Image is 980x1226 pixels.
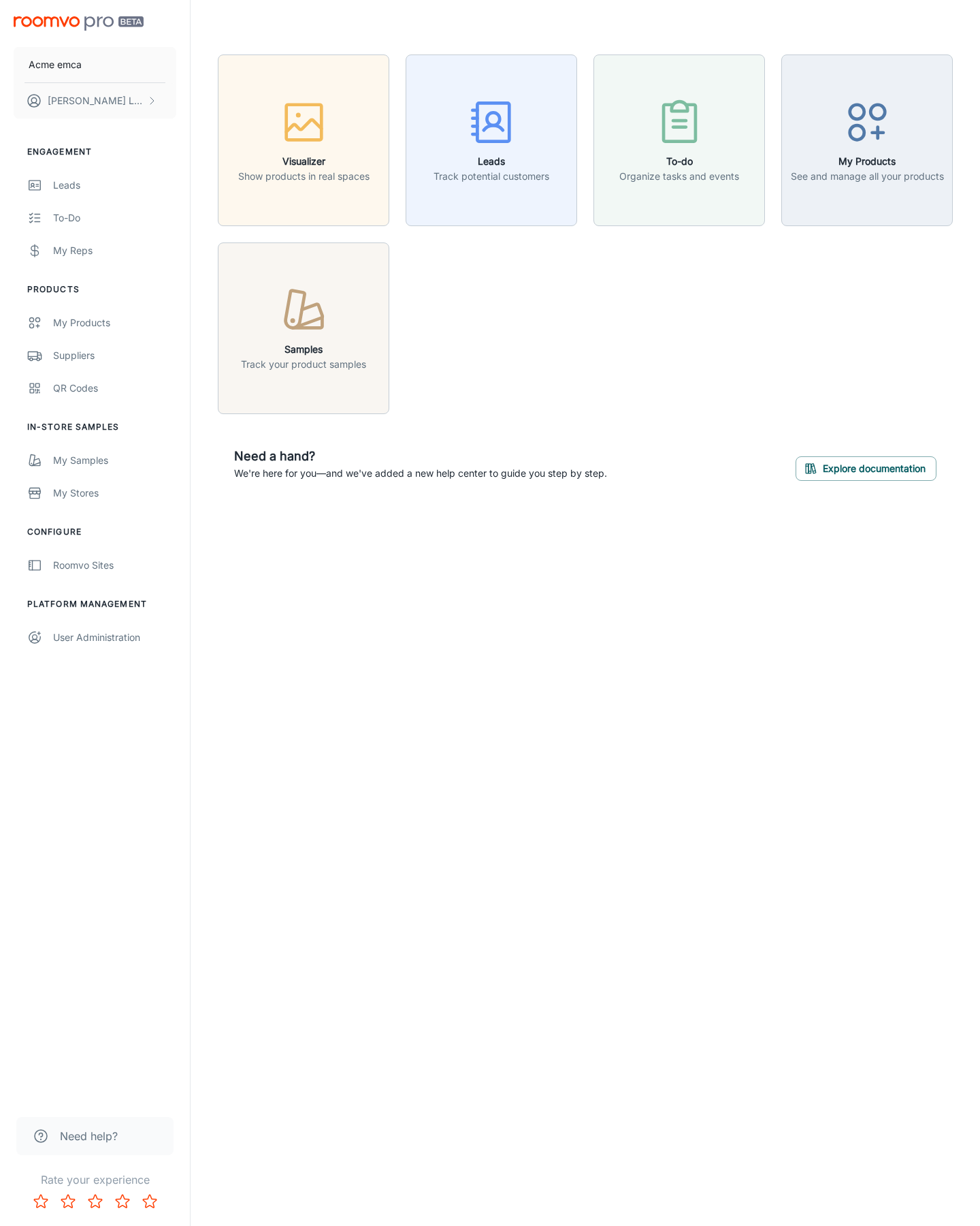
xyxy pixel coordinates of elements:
[796,456,936,481] button: Explore documentation
[791,169,944,184] p: See and manage all your products
[53,348,176,363] div: Suppliers
[53,381,176,396] div: QR Codes
[53,210,176,225] div: To-do
[593,132,765,146] a: To-doOrganize tasks and events
[434,169,549,184] p: Track potential customers
[434,154,549,169] h6: Leads
[238,154,370,169] h6: Visualizer
[14,16,144,31] img: Roomvo PRO Beta
[29,57,82,72] p: Acme emca
[406,54,577,226] button: LeadsTrack potential customers
[14,83,176,119] button: [PERSON_NAME] Leaptools
[14,47,176,82] button: Acme emca
[53,486,176,501] div: My Stores
[791,154,944,169] h6: My Products
[593,54,765,226] button: To-doOrganize tasks and events
[234,447,607,466] h6: Need a hand?
[218,242,389,414] button: SamplesTrack your product samples
[234,466,607,481] p: We're here for you—and we've added a new help center to guide you step by step.
[218,54,389,226] button: VisualizerShow products in real spaces
[781,132,953,146] a: My ProductsSee and manage all your products
[796,460,936,474] a: Explore documentation
[238,169,370,184] p: Show products in real spaces
[53,453,176,468] div: My Samples
[619,169,739,184] p: Organize tasks and events
[619,154,739,169] h6: To-do
[406,132,577,146] a: LeadsTrack potential customers
[241,342,366,357] h6: Samples
[53,243,176,258] div: My Reps
[218,320,389,334] a: SamplesTrack your product samples
[53,178,176,193] div: Leads
[781,54,953,226] button: My ProductsSee and manage all your products
[53,315,176,330] div: My Products
[241,357,366,372] p: Track your product samples
[48,93,144,108] p: [PERSON_NAME] Leaptools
